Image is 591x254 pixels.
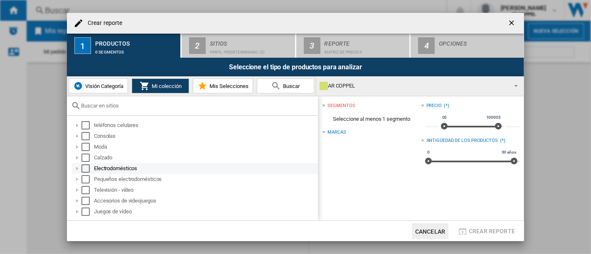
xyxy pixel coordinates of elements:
md-checkbox: Seleccionar [81,121,94,129]
font: 0$ [442,115,447,120]
div: Seleccione el tipo de productos para analizar [67,58,524,76]
font: Electrodomésticos [94,165,137,171]
font: Moda [94,144,107,150]
font: Consolas [94,133,116,139]
div: Precio [426,103,442,109]
button: 4 Opciones [411,34,524,58]
md-checkbox: Seleccionar [81,154,94,162]
font: 3 [310,41,314,51]
font: Televisión - vídeo [94,187,133,193]
md-checkbox: Seleccionar [81,132,94,140]
md-checkbox: Seleccionar [81,175,94,183]
font: 4 [424,41,429,51]
font: Marcas [328,129,346,135]
input: Buscar en sitios [81,103,314,109]
font: 2 [195,41,199,51]
button: 2 Sitios Perfil predeterminado (5) [182,34,296,58]
font: Crear reporte [469,228,515,234]
button: Visión Categoría [69,78,128,93]
span: Buscar [281,83,300,89]
button: Cancelar [412,223,448,239]
font: Accesorios de videojuegos [94,198,156,204]
button: 1 Productos 0 segmentos [67,34,181,58]
div: Perfil predeterminado (5) [210,46,292,54]
font: 0 [427,150,430,154]
span: Seleccione al menos 1 segmento [322,111,421,127]
font: 0 segmentos [95,50,124,54]
md-checkbox: Seleccionar [81,208,94,216]
button: Buscar [257,78,314,93]
font: 10000$ [486,115,501,120]
md-checkbox: Seleccionar [81,143,94,151]
md-checkbox: Seleccionar [81,164,94,173]
span: Mi colección [150,83,182,89]
font: 30 años [502,150,516,154]
font: segmentos [328,103,355,108]
md-checkbox: Seleccionar [81,197,94,205]
font: Calzado [94,154,112,161]
button: 3 Reporte Matriz de precios [296,34,411,58]
font: Pequeños electrodomésticos [94,176,162,182]
span: Visión Categoría [83,83,123,89]
div: Opciones [439,37,521,46]
div: Antigüedad de los productos [426,137,498,144]
span: Mis Selecciones [207,83,249,89]
font: 1 [80,41,85,51]
div: Productos [95,37,177,46]
div: Matriz de precios [325,46,406,54]
img: wiser-icon-blue.png [73,81,83,91]
div: Reporte [325,37,406,46]
button: Crear reporte [455,224,517,239]
font: Juegos de vídeo [94,208,132,215]
font: Crear reporte [88,20,122,26]
ng-md-icon: getI18NText('BOTONES.CERRAR_DIÁLOGO') [507,19,517,29]
div: Sitios [210,37,292,46]
font: teléfonos celulares [94,122,138,128]
button: Mis Selecciones [193,78,253,93]
button: getI18NText('BOTONES.CERRAR_DIÁLOGO') [504,15,521,32]
div: AR COPPEL [320,80,507,92]
md-checkbox: Seleccionar [81,186,94,194]
font: Cancelar [415,228,445,235]
button: Mi colección [132,78,189,93]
